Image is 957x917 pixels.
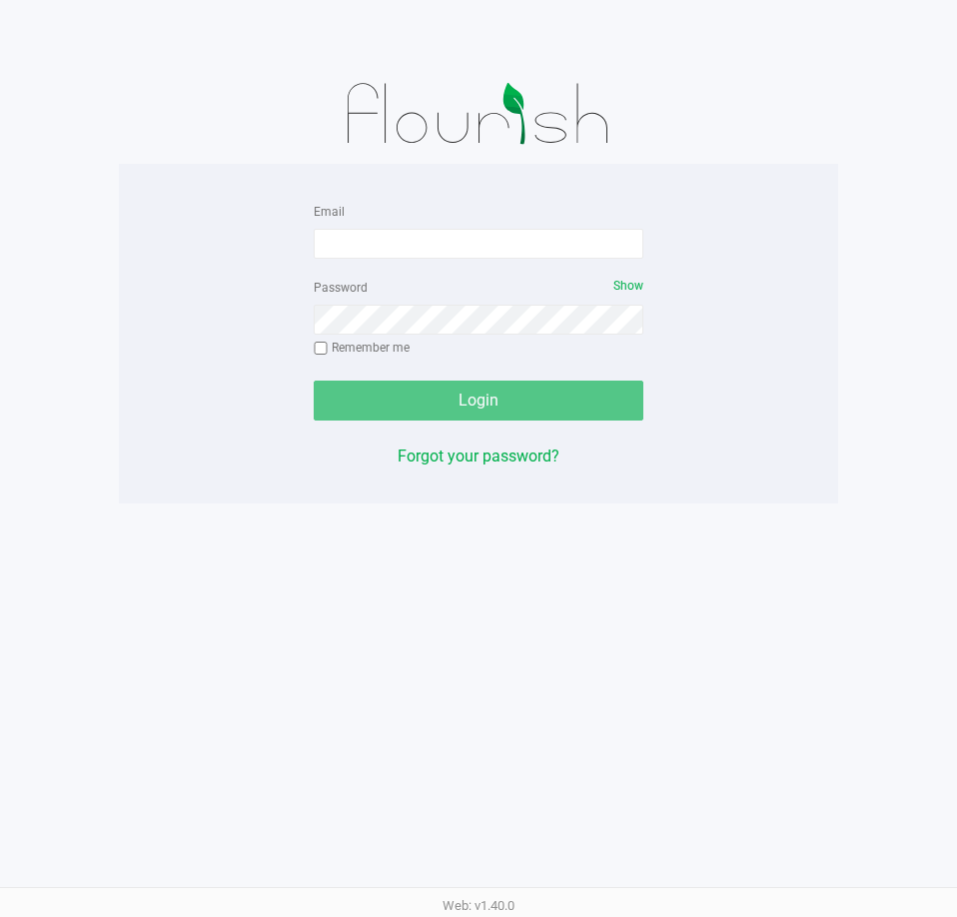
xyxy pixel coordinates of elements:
[314,279,368,297] label: Password
[314,342,328,356] input: Remember me
[398,445,559,468] button: Forgot your password?
[314,203,345,221] label: Email
[443,898,514,913] span: Web: v1.40.0
[613,279,643,293] span: Show
[314,339,410,357] label: Remember me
